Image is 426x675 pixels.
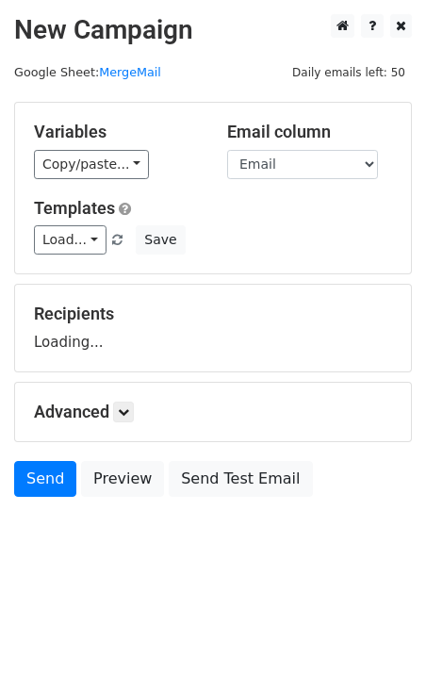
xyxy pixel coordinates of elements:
[286,62,412,83] span: Daily emails left: 50
[34,402,392,422] h5: Advanced
[34,150,149,179] a: Copy/paste...
[169,461,312,497] a: Send Test Email
[227,122,392,142] h5: Email column
[34,122,199,142] h5: Variables
[34,304,392,353] div: Loading...
[81,461,164,497] a: Preview
[14,461,76,497] a: Send
[14,14,412,46] h2: New Campaign
[99,65,161,79] a: MergeMail
[34,225,106,255] a: Load...
[34,198,115,218] a: Templates
[34,304,392,324] h5: Recipients
[14,65,161,79] small: Google Sheet:
[136,225,185,255] button: Save
[286,65,412,79] a: Daily emails left: 50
